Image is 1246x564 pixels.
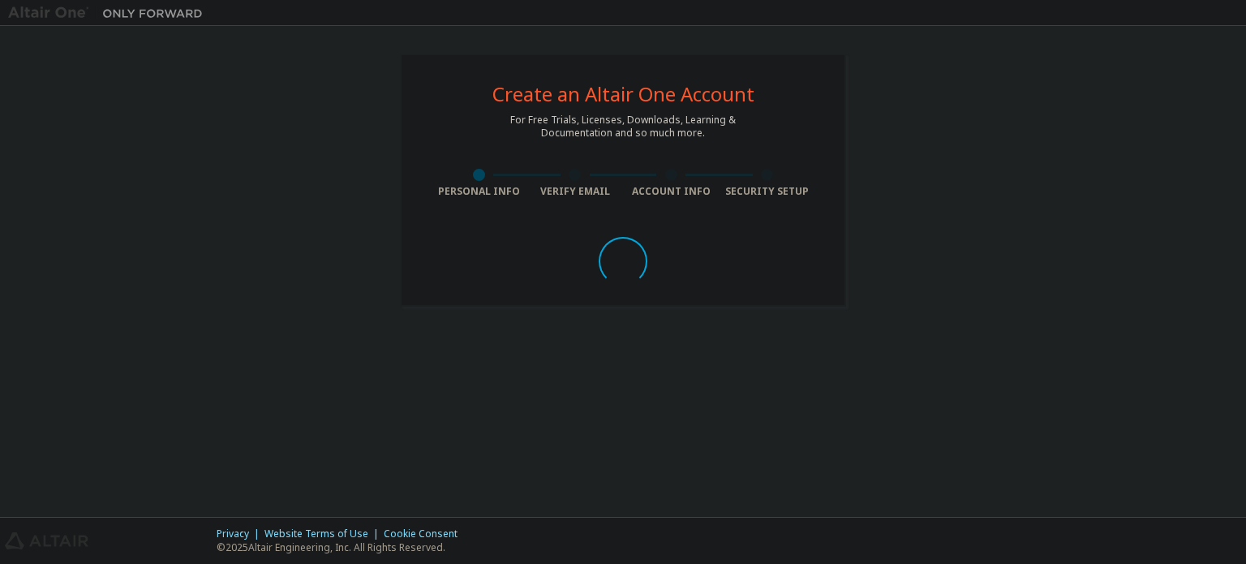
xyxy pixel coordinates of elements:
div: Security Setup [720,185,816,198]
div: Verify Email [527,185,624,198]
div: Website Terms of Use [264,527,384,540]
img: Altair One [8,5,211,21]
div: Personal Info [431,185,527,198]
img: altair_logo.svg [5,532,88,549]
div: Create an Altair One Account [492,84,754,104]
div: Privacy [217,527,264,540]
p: © 2025 Altair Engineering, Inc. All Rights Reserved. [217,540,467,554]
div: Account Info [623,185,720,198]
div: Cookie Consent [384,527,467,540]
div: For Free Trials, Licenses, Downloads, Learning & Documentation and so much more. [510,114,736,140]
